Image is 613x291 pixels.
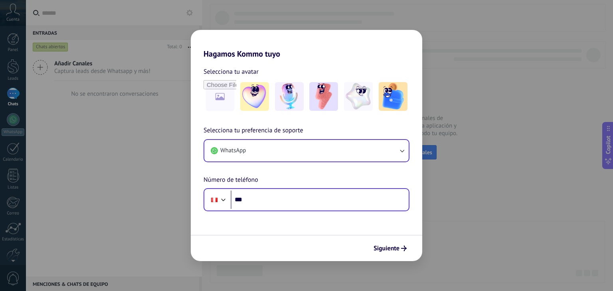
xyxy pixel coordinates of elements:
button: WhatsApp [204,140,409,161]
div: Peru: + 51 [207,191,222,208]
img: -5.jpeg [379,82,407,111]
span: Siguiente [374,246,399,251]
span: Selecciona tu preferencia de soporte [204,126,303,136]
img: -3.jpeg [309,82,338,111]
span: WhatsApp [220,147,246,155]
button: Siguiente [370,242,410,255]
span: Número de teléfono [204,175,258,185]
h2: Hagamos Kommo tuyo [191,30,422,59]
span: Selecciona tu avatar [204,67,259,77]
img: -4.jpeg [344,82,373,111]
img: -2.jpeg [275,82,304,111]
img: -1.jpeg [240,82,269,111]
